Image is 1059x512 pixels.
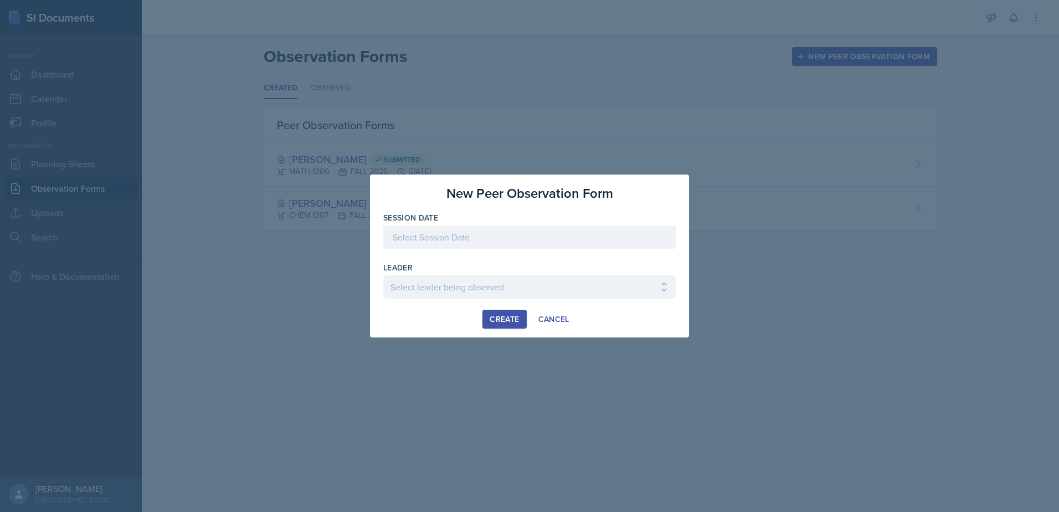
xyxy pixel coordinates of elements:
[446,183,613,203] h3: New Peer Observation Form
[538,315,569,324] div: Cancel
[383,212,438,223] label: Session Date
[482,310,526,329] button: Create
[490,315,519,324] div: Create
[383,262,413,273] label: leader
[531,310,577,329] button: Cancel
